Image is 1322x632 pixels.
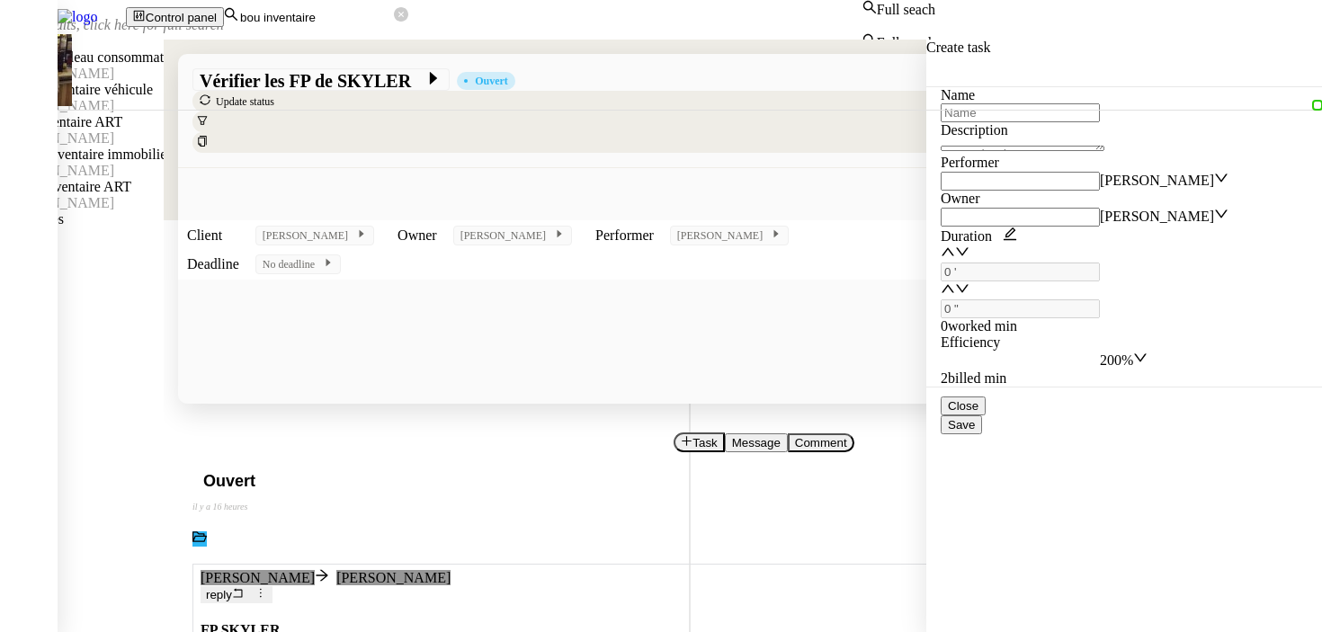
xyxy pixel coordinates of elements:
[795,436,847,450] span: Comment
[941,263,1100,281] input: 0 min
[941,155,999,170] label: Performer
[336,570,451,585] a: [PERSON_NAME]
[941,370,1006,386] span: 2
[948,418,975,432] span: Save
[677,229,771,242] span: [PERSON_NAME]
[263,229,356,242] span: [PERSON_NAME]
[948,399,978,413] span: Close
[390,222,444,249] td: Owner
[948,318,1017,334] span: worked min
[941,103,1100,122] input: Name
[201,586,249,602] button: reply
[1100,173,1214,188] nz-select-item: Bert Canavaggio
[941,122,1008,138] label: Description
[238,10,394,25] input: Search
[941,191,980,206] label: Owner
[732,436,781,450] span: Message
[692,436,717,450] span: Task
[588,222,661,249] td: Performer
[1100,352,1133,368] nz-select-item: 200%
[948,370,1006,386] span: billed min
[180,251,246,278] td: Deadline
[126,7,224,27] button: Control panel
[941,334,1000,350] span: Efficiency
[180,222,246,249] td: Client
[725,433,788,452] button: Message
[263,258,323,271] span: No deadline
[203,472,255,490] span: Ouvert
[1100,209,1214,224] nz-select-item: Frédérique Albert
[460,229,554,242] span: [PERSON_NAME]
[788,433,854,452] button: Comment
[941,396,986,415] button: Close
[941,318,1017,334] span: 0
[206,589,232,602] span: reply
[941,415,982,434] button: Save
[941,299,1100,318] input: 0 sec
[941,228,992,244] span: Duration
[674,432,725,452] button: Task
[201,570,315,585] a: [PERSON_NAME]
[192,502,247,512] span: il y a 16 heures
[146,11,217,24] span: Control panel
